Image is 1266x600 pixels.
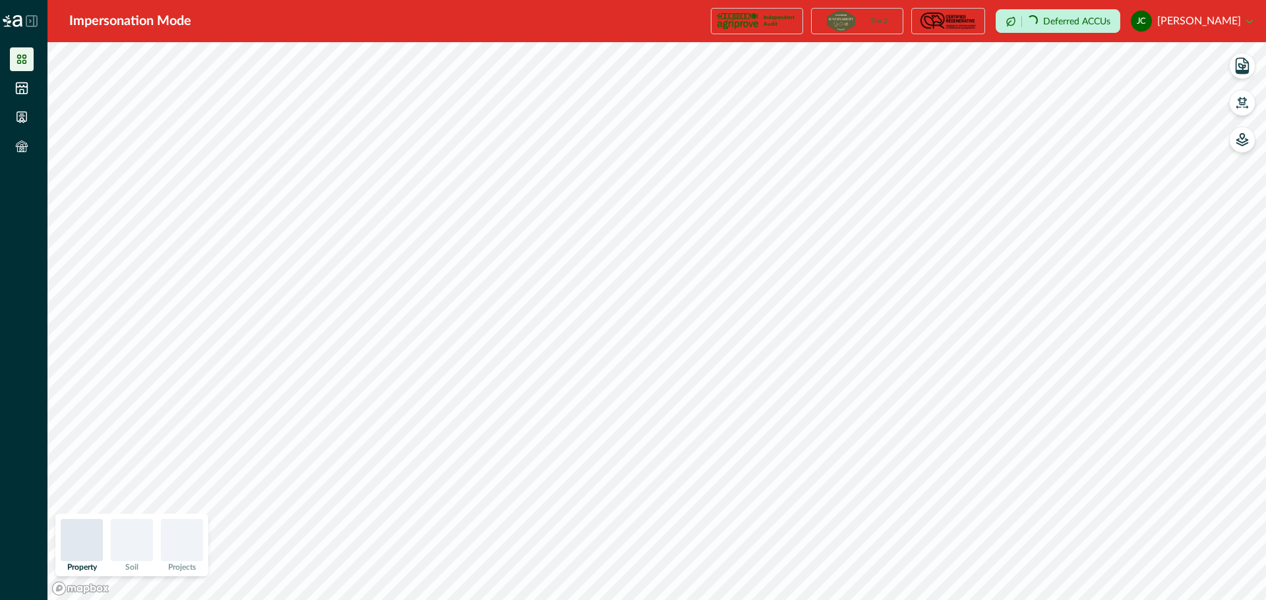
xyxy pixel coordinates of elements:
p: Independent Audit [764,14,797,28]
canvas: Map [47,42,1266,600]
img: certification logo [919,11,978,32]
p: Property [67,563,97,571]
img: certification logo [827,11,855,32]
a: Mapbox logo [51,581,109,596]
button: justin costello[PERSON_NAME] [1131,5,1253,37]
p: Deferred ACCUs [1043,16,1110,26]
img: certification logo [717,11,758,32]
img: Logo [3,15,22,27]
p: Tier 2 [870,18,888,24]
p: Projects [168,563,196,571]
div: Impersonation Mode [69,11,191,31]
p: Soil [125,563,138,571]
